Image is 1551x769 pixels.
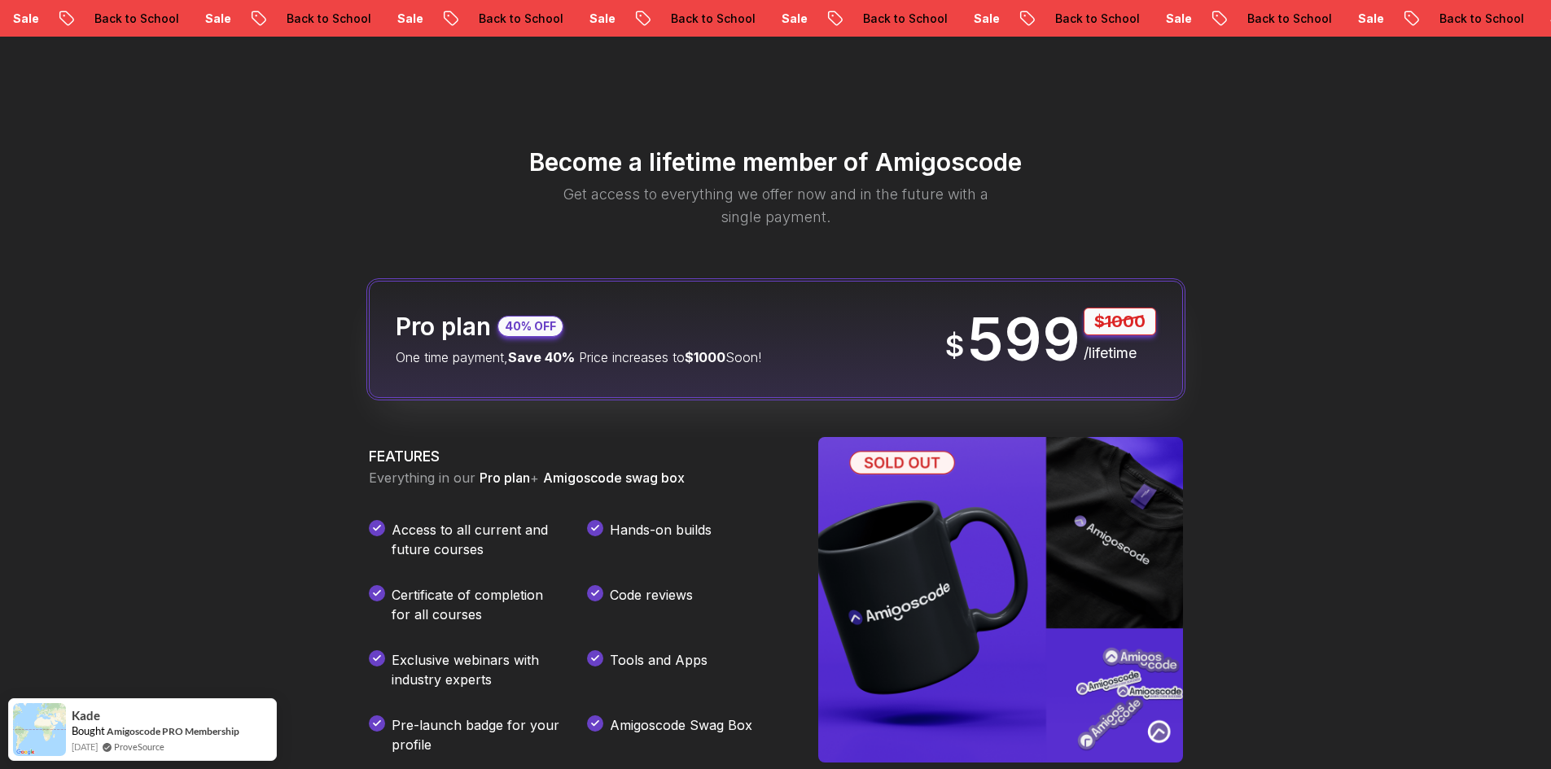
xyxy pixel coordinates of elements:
[508,349,575,365] span: Save 40%
[464,11,575,27] p: Back to School
[767,11,819,27] p: Sale
[575,11,627,27] p: Sale
[543,470,685,486] span: Amigoscode swag box
[541,183,1010,229] p: Get access to everything we offer now and in the future with a single payment.
[191,11,243,27] p: Sale
[272,11,383,27] p: Back to School
[72,709,100,723] span: Kade
[685,349,725,365] span: $1000
[945,330,964,362] span: $
[610,585,693,624] p: Code reviews
[967,310,1080,369] p: 599
[818,437,1183,762] img: Amigoscode SwagBox
[80,11,191,27] p: Back to School
[369,445,779,468] h3: FEATURES
[1425,11,1536,27] p: Back to School
[114,740,164,754] a: ProveSource
[610,715,752,754] p: Amigoscode Swag Box
[13,703,66,756] img: provesource social proof notification image
[392,650,561,689] p: Exclusive webinars with industry experts
[1343,11,1395,27] p: Sale
[480,470,530,486] span: Pro plan
[72,724,105,737] span: Bought
[1151,11,1203,27] p: Sale
[1041,11,1151,27] p: Back to School
[392,715,561,754] p: Pre-launch badge for your profile
[610,520,712,559] p: Hands-on builds
[610,650,708,689] p: Tools and Apps
[848,11,959,27] p: Back to School
[959,11,1011,27] p: Sale
[396,312,491,341] h2: Pro plan
[107,725,239,737] a: Amigoscode PRO Membership
[1084,342,1156,365] p: /lifetime
[383,11,435,27] p: Sale
[369,468,779,487] p: Everything in our +
[1233,11,1343,27] p: Back to School
[1084,308,1156,335] p: $1000
[396,347,761,367] p: One time payment, Price increases to Soon!
[392,520,561,559] p: Access to all current and future courses
[72,740,98,754] span: [DATE]
[656,11,767,27] p: Back to School
[392,585,561,624] p: Certificate of completion for all courses
[505,318,556,334] p: 40% OFF
[287,147,1264,177] h2: Become a lifetime member of Amigoscode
